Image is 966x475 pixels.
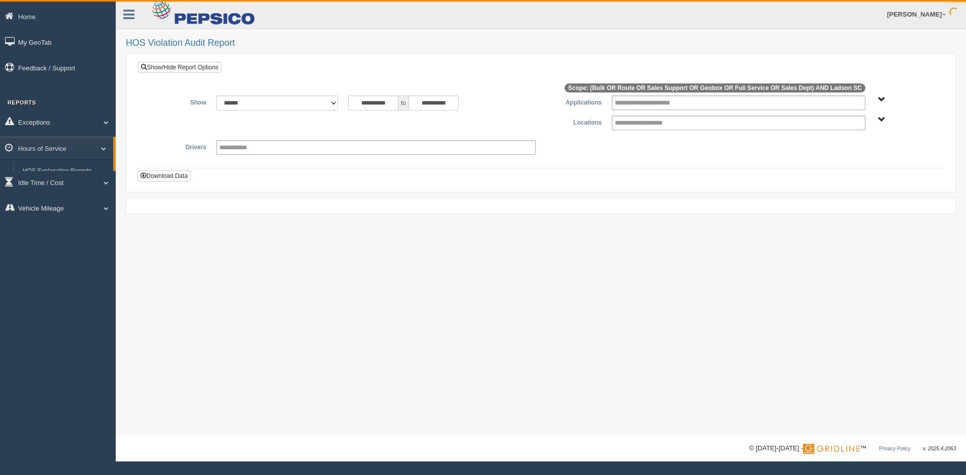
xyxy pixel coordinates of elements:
a: HOS Explanation Reports [18,162,113,180]
label: Show [145,96,211,108]
label: Applications [541,96,607,108]
div: © [DATE]-[DATE] - ™ [749,443,956,454]
span: Scope: (Bulk OR Route OR Sales Support OR Geobox OR Full Service OR Sales Dept) AND Ladson SC [565,83,865,92]
a: Show/Hide Report Options [138,62,221,73]
a: Privacy Policy [879,446,910,451]
label: Drivers [145,140,211,152]
label: Locations [541,116,607,128]
h2: HOS Violation Audit Report [126,38,956,48]
span: v. 2025.4.2063 [923,446,956,451]
span: to [398,96,409,111]
img: Gridline [803,444,860,454]
button: Download Data [137,170,191,181]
